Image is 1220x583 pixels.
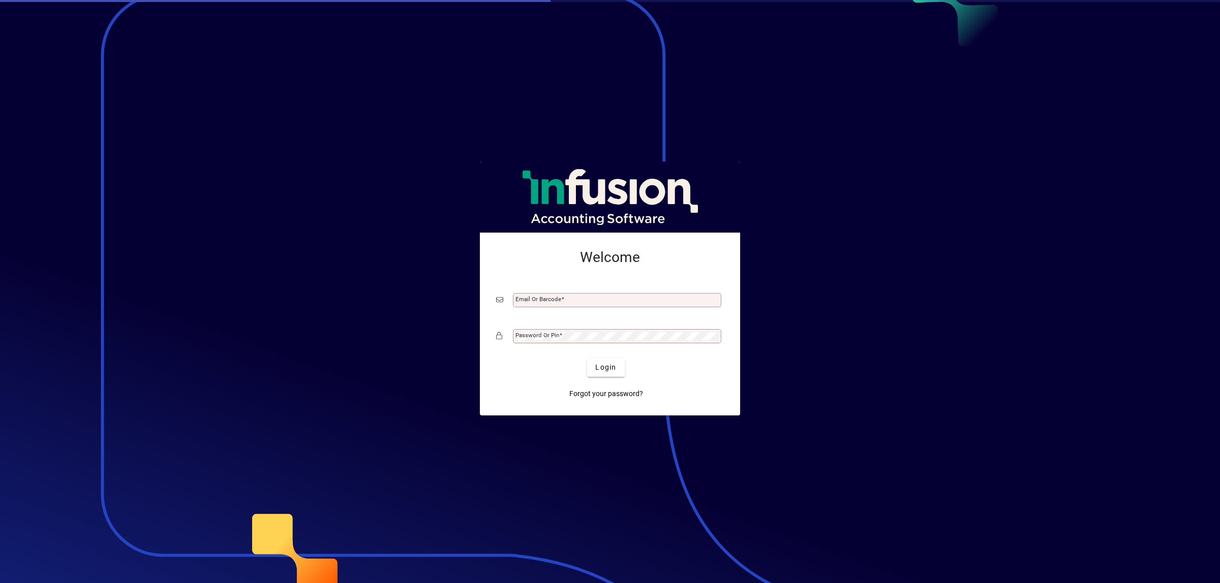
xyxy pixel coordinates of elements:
a: Forgot your password? [565,385,647,403]
span: Forgot your password? [569,388,643,399]
button: Login [587,359,624,377]
span: Login [595,362,616,373]
mat-label: Password or Pin [515,332,559,339]
h2: Welcome [496,249,724,266]
mat-label: Email or Barcode [515,296,561,303]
